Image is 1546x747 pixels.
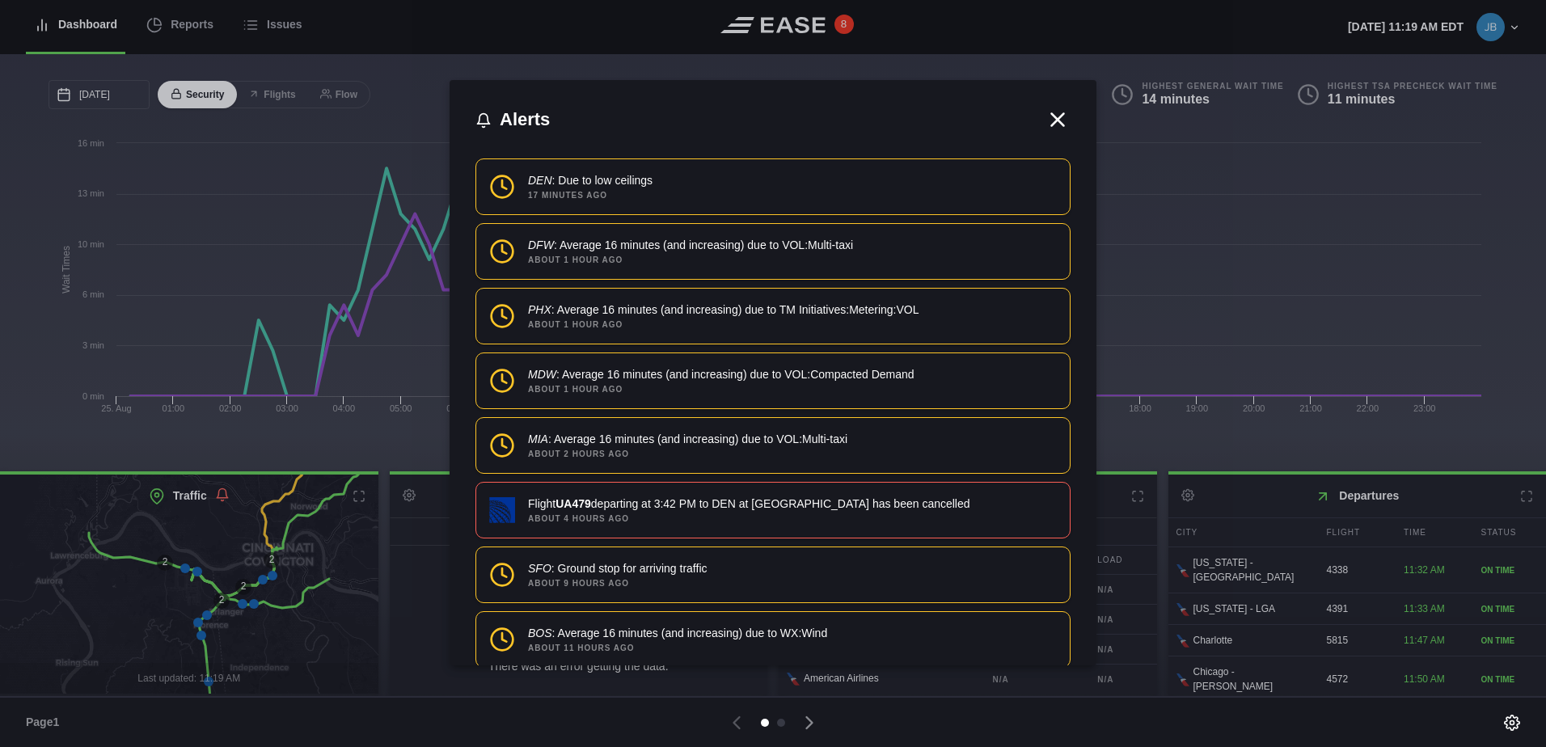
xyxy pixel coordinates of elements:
[528,383,963,395] b: about 1 hour ago
[528,319,968,331] b: about 1 hour ago
[528,496,970,513] p: Flight departing at 3:42 PM to DEN at [GEOGRAPHIC_DATA] has been cancelled
[528,448,896,460] b: about 2 hours ago
[528,560,708,577] p: : Ground stop for arriving traffic
[528,189,701,201] b: 17 minutes ago
[528,513,1019,525] b: about 4 hours ago
[528,302,919,319] p: : Average 16 minutes (and increasing) due to TM Initiatives:Metering:VOL
[475,106,1045,133] h2: Alerts
[528,254,902,266] b: about 1 hour ago
[26,714,66,731] span: Page 1
[528,627,552,639] em: BOS
[555,497,591,510] strong: UA479
[528,172,653,189] p: : Due to low ceilings
[528,642,876,654] b: about 11 hours ago
[528,237,853,254] p: : Average 16 minutes (and increasing) due to VOL:Multi-taxi
[528,303,551,316] em: PHX
[528,366,915,383] p: : Average 16 minutes (and increasing) due to VOL:Compacted Demand
[528,431,847,448] p: : Average 16 minutes (and increasing) due to VOL:Multi-taxi
[528,433,548,445] em: MIA
[528,368,556,381] em: MDW
[528,562,551,575] em: SFO
[528,625,827,642] p: : Average 16 minutes (and increasing) due to WX:Wind
[528,174,552,187] em: DEN
[528,238,554,251] em: DFW
[528,577,756,589] b: about 9 hours ago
